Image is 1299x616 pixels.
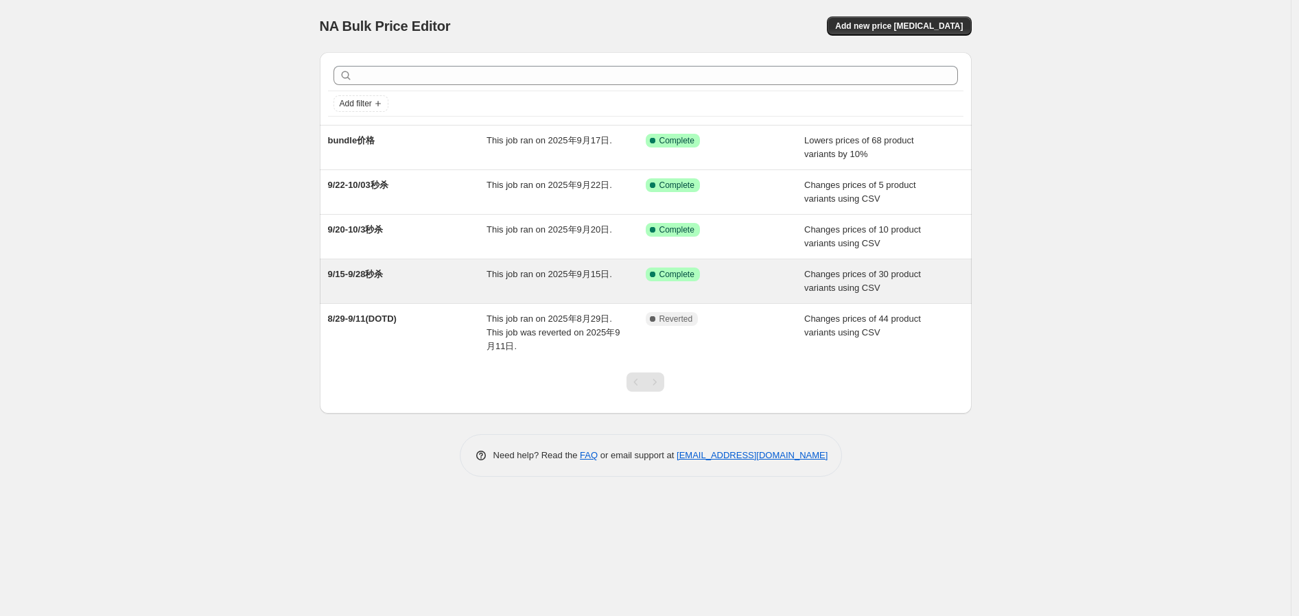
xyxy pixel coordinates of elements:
a: FAQ [580,450,598,460]
span: Reverted [659,313,693,324]
span: Changes prices of 5 product variants using CSV [804,180,916,204]
span: Add new price [MEDICAL_DATA] [835,21,963,32]
span: 9/15-9/28秒杀 [328,269,384,279]
span: 8/29-9/11(DOTD) [328,313,397,324]
nav: Pagination [627,372,664,392]
span: This job ran on 2025年9月20日. [487,224,612,235]
span: or email support at [598,450,677,460]
a: [EMAIL_ADDRESS][DOMAIN_NAME] [677,450,828,460]
span: Complete [659,224,694,235]
span: Complete [659,269,694,280]
span: NA Bulk Price Editor [320,19,451,34]
span: bundle价格 [328,135,375,145]
span: This job ran on 2025年9月22日. [487,180,612,190]
span: This job ran on 2025年9月17日. [487,135,612,145]
span: This job ran on 2025年9月15日. [487,269,612,279]
button: Add new price [MEDICAL_DATA] [827,16,971,36]
span: Complete [659,135,694,146]
span: Changes prices of 44 product variants using CSV [804,313,921,337]
span: 9/20-10/3秒杀 [328,224,384,235]
span: Need help? Read the [493,450,581,460]
span: Changes prices of 30 product variants using CSV [804,269,921,293]
span: Changes prices of 10 product variants using CSV [804,224,921,248]
button: Add filter [333,95,388,112]
span: 9/22-10/03秒杀 [328,180,388,190]
span: Complete [659,180,694,191]
span: This job ran on 2025年8月29日. This job was reverted on 2025年9月11日. [487,313,620,351]
span: Lowers prices of 68 product variants by 10% [804,135,914,159]
span: Add filter [340,98,372,109]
